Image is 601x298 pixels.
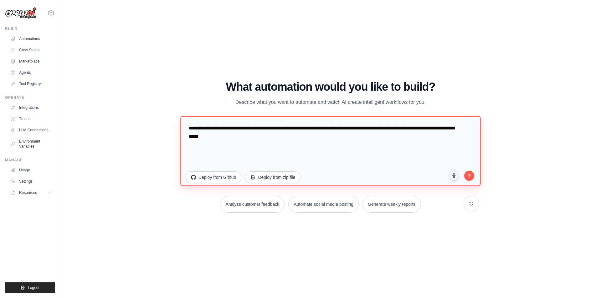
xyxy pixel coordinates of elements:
iframe: Chat Widget [570,268,601,298]
button: Deploy from Github [186,171,242,183]
span: Logout [28,285,39,290]
div: Build [5,26,55,31]
a: Environment Variables [8,136,55,151]
button: Logout [5,282,55,293]
a: Traces [8,114,55,124]
div: Operate [5,95,55,100]
button: Analyze customer feedback [220,196,285,213]
a: Crew Studio [8,45,55,55]
a: Marketplace [8,56,55,66]
p: Describe what you want to automate and watch AI create intelligent workflows for you. [225,98,436,106]
button: Deploy from zip file [245,171,300,183]
a: LLM Connections [8,125,55,135]
a: Agents [8,68,55,78]
div: Manage [5,158,55,163]
img: Logo [5,7,36,19]
a: Usage [8,165,55,175]
button: Automate social media posting [288,196,359,213]
div: Widget de chat [570,268,601,298]
span: Resources [19,190,37,195]
button: Generate weekly reports [362,196,421,213]
h1: What automation would you like to build? [182,81,479,93]
a: Automations [8,34,55,44]
a: Integrations [8,103,55,113]
a: Tool Registry [8,79,55,89]
a: Settings [8,176,55,186]
button: Resources [8,188,55,198]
